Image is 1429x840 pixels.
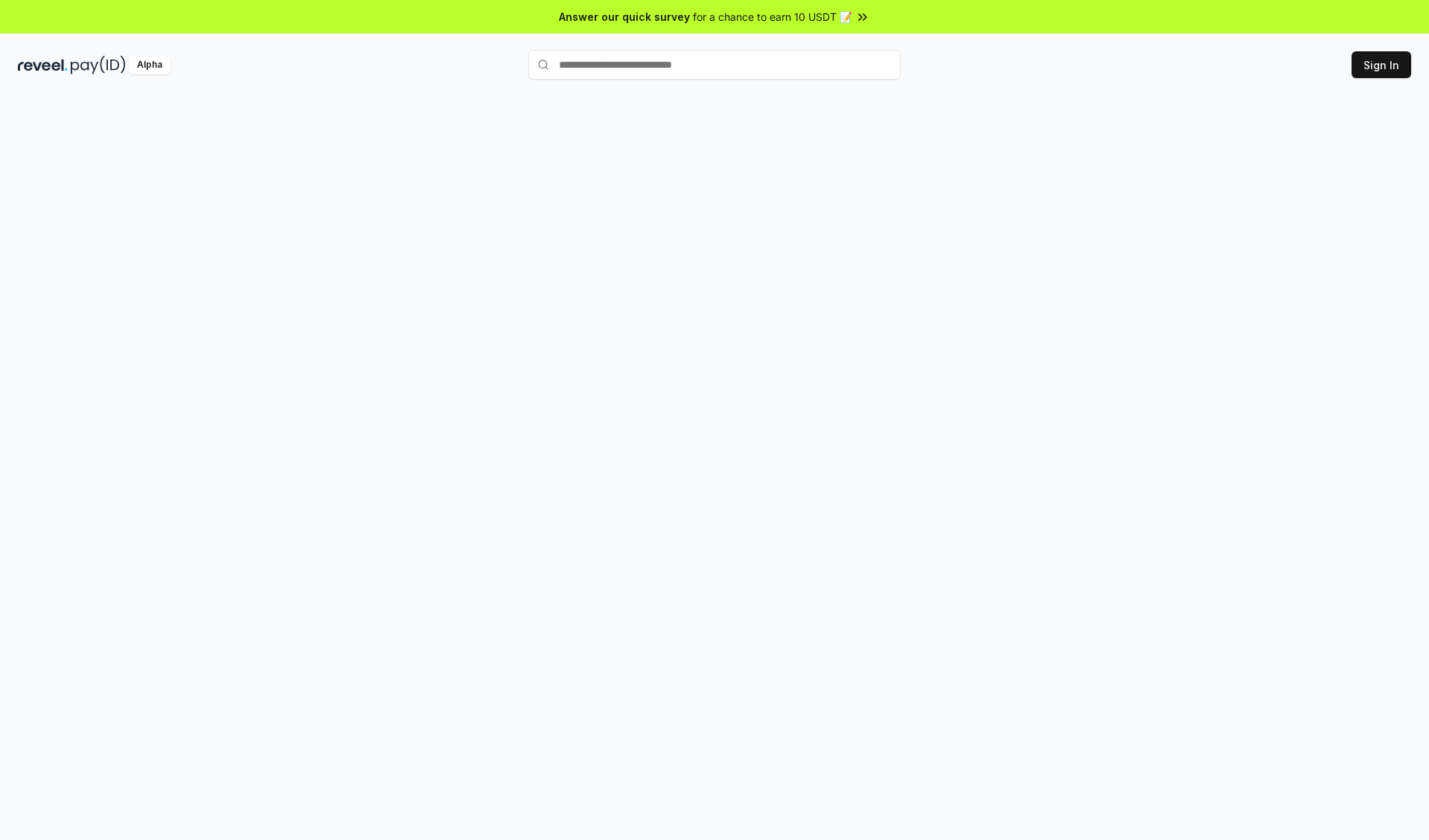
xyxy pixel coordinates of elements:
button: Sign In [1352,51,1411,78]
span: Answer our quick survey [559,9,690,25]
div: Alpha [129,56,170,74]
img: reveel_dark [18,56,68,74]
img: pay_id [71,56,126,74]
span: for a chance to earn 10 USDT 📝 [693,9,852,25]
